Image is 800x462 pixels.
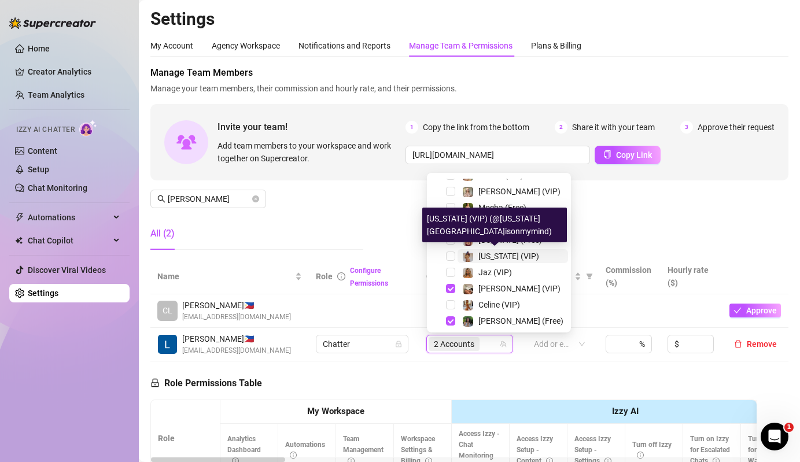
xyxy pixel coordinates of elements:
[217,139,401,165] span: Add team members to your workspace and work together on Supercreator.
[217,120,405,134] span: Invite your team!
[612,406,639,416] strong: Izzy AI
[446,284,455,293] span: Select tree node
[429,337,480,351] span: 2 Accounts
[307,406,364,416] strong: My Workspace
[395,341,402,348] span: lock
[500,341,507,348] span: team
[28,231,110,250] span: Chat Copilot
[16,124,75,135] span: Izzy AI Chatter
[157,195,165,203] span: search
[28,146,57,156] a: Content
[595,146,661,164] button: Copy Link
[478,187,561,196] span: [PERSON_NAME] (VIP)
[463,300,473,311] img: Celine (VIP)
[463,268,473,278] img: Jaz (VIP)
[212,39,280,52] div: Agency Workspace
[463,316,473,327] img: Chloe (Free)
[150,8,788,30] h2: Settings
[531,39,581,52] div: Plans & Billing
[422,208,567,242] div: [US_STATE] (VIP) (@[US_STATE][GEOGRAPHIC_DATA]isonmymind)
[784,423,794,432] span: 1
[586,273,593,280] span: filter
[150,378,160,387] span: lock
[572,121,655,134] span: Share it with your team
[584,268,595,285] span: filter
[182,299,291,312] span: [PERSON_NAME] 🇵🇭
[150,376,262,390] h5: Role Permissions Table
[661,259,722,294] th: Hourly rate ($)
[478,316,563,326] span: [PERSON_NAME] (Free)
[680,121,693,134] span: 3
[478,284,561,293] span: [PERSON_NAME] (VIP)
[463,203,473,213] img: Mocha (Free)
[150,82,788,95] span: Manage your team members, their commission and hourly rate, and their permissions.
[28,62,120,81] a: Creator Analytics
[28,265,106,275] a: Discover Viral Videos
[599,259,661,294] th: Commission (%)
[446,203,455,212] span: Select tree node
[463,252,473,262] img: Georgia (VIP)
[182,332,291,345] span: [PERSON_NAME] 🇵🇭
[747,339,777,349] span: Remove
[290,452,297,459] span: info-circle
[168,193,250,205] input: Search members
[463,284,473,294] img: Chloe (VIP)
[729,337,781,351] button: Remove
[555,121,567,134] span: 2
[150,259,309,294] th: Name
[163,304,172,317] span: CL
[637,452,644,459] span: info-circle
[729,304,781,317] button: Approve
[405,121,418,134] span: 1
[79,120,97,136] img: AI Chatter
[28,183,87,193] a: Chat Monitoring
[28,165,49,174] a: Setup
[285,441,325,460] span: Automations
[409,39,513,52] div: Manage Team & Permissions
[150,39,193,52] div: My Account
[733,306,742,315] span: check
[603,150,611,158] span: copy
[182,345,291,356] span: [EMAIL_ADDRESS][DOMAIN_NAME]
[478,300,520,309] span: Celine (VIP)
[446,316,455,326] span: Select tree node
[150,227,175,241] div: All (2)
[446,300,455,309] span: Select tree node
[337,272,345,280] span: info-circle
[182,312,291,323] span: [EMAIL_ADDRESS][DOMAIN_NAME]
[426,270,503,283] span: Creator accounts
[316,272,333,281] span: Role
[734,340,742,348] span: delete
[446,187,455,196] span: Select tree node
[423,121,529,134] span: Copy the link from the bottom
[463,187,473,197] img: Ellie (VIP)
[632,441,672,460] span: Turn off Izzy
[616,150,652,160] span: Copy Link
[28,289,58,298] a: Settings
[446,252,455,261] span: Select tree node
[698,121,775,134] span: Approve their request
[323,335,401,353] span: Chatter
[350,267,388,287] a: Configure Permissions
[434,338,474,350] span: 2 Accounts
[478,252,539,261] span: [US_STATE] (VIP)
[446,268,455,277] span: Select tree node
[478,268,512,277] span: Jaz (VIP)
[9,17,96,29] img: logo-BBDzfeDw.svg
[746,306,777,315] span: Approve
[298,39,390,52] div: Notifications and Reports
[158,335,177,354] img: Lara Clyde
[28,208,110,227] span: Automations
[761,423,788,450] iframe: Intercom live chat
[252,195,259,202] button: close-circle
[478,203,526,212] span: Mocha (Free)
[150,66,788,80] span: Manage Team Members
[15,213,24,222] span: thunderbolt
[15,236,23,245] img: Chat Copilot
[28,90,84,99] a: Team Analytics
[28,44,50,53] a: Home
[157,270,293,283] span: Name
